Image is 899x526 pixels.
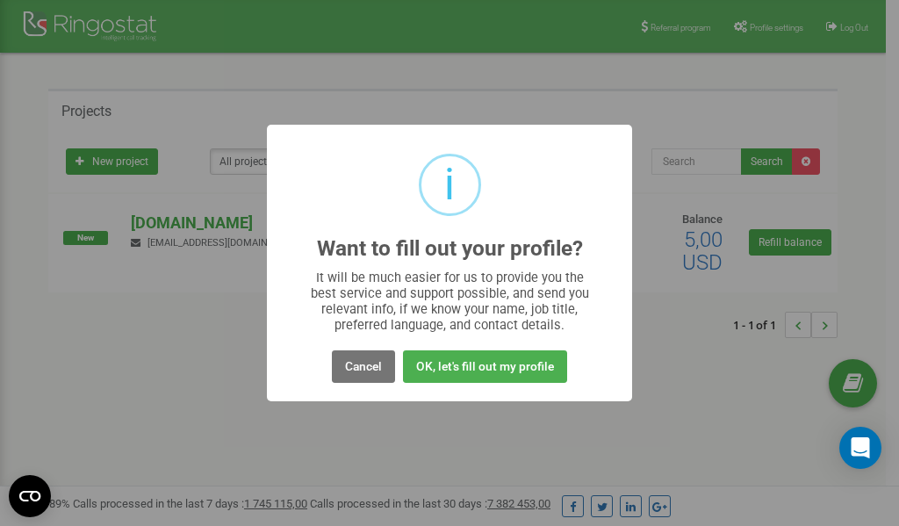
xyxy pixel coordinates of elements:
h2: Want to fill out your profile? [317,237,583,261]
div: It will be much easier for us to provide you the best service and support possible, and send you ... [302,270,598,333]
button: Open CMP widget [9,475,51,517]
button: Cancel [332,350,395,383]
button: OK, let's fill out my profile [403,350,567,383]
div: i [444,156,455,213]
div: Open Intercom Messenger [839,427,881,469]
